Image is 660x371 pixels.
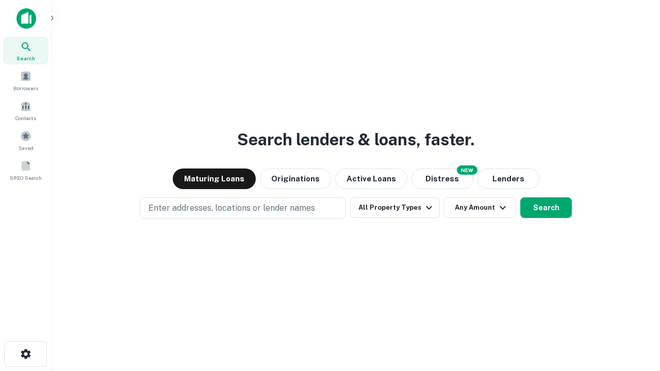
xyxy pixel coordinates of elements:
[148,202,315,214] p: Enter addresses, locations or lender names
[477,168,539,189] button: Lenders
[260,168,331,189] button: Originations
[16,8,36,29] img: capitalize-icon.png
[3,126,48,154] a: Saved
[237,127,474,152] h3: Search lenders & loans, faster.
[16,54,35,62] span: Search
[3,156,48,184] a: SREO Search
[350,197,440,218] button: All Property Types
[140,197,346,219] button: Enter addresses, locations or lender names
[520,197,572,218] button: Search
[3,96,48,124] a: Contacts
[411,168,473,189] button: Search distressed loans with lien and other non-mortgage details.
[3,37,48,64] a: Search
[608,289,660,338] iframe: Chat Widget
[15,114,36,122] span: Contacts
[19,144,34,152] span: Saved
[10,174,42,182] span: SREO Search
[13,84,38,92] span: Borrowers
[335,168,407,189] button: Active Loans
[173,168,256,189] button: Maturing Loans
[3,66,48,94] a: Borrowers
[444,197,516,218] button: Any Amount
[457,165,477,175] div: NEW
